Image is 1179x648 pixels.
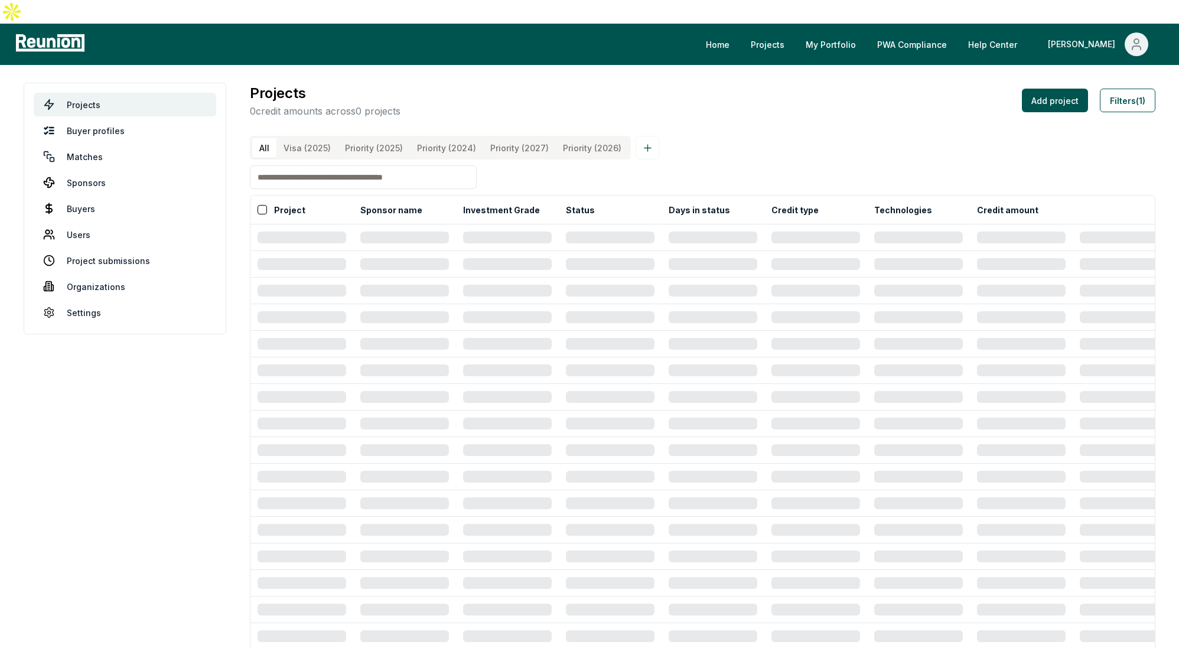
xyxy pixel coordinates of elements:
button: Days in status [666,198,732,222]
button: Credit type [769,198,821,222]
nav: Main [696,32,1167,56]
button: Visa (2025) [276,138,338,158]
a: Organizations [34,275,216,298]
button: All [252,138,276,158]
button: Technologies [872,198,934,222]
a: Sponsors [34,171,216,194]
button: Priority (2024) [410,138,483,158]
a: Project submissions [34,249,216,272]
button: Filters(1) [1100,89,1155,112]
button: Credit amount [975,198,1041,222]
a: Buyers [34,197,216,220]
button: Investment Grade [461,198,542,222]
button: Priority (2027) [483,138,556,158]
a: Help Center [959,32,1027,56]
button: Status [564,198,597,222]
a: PWA Compliance [868,32,956,56]
a: Matches [34,145,216,168]
button: Sponsor name [358,198,425,222]
button: Project [272,198,308,222]
a: Buyer profiles [34,119,216,142]
a: My Portfolio [796,32,865,56]
a: Projects [34,93,216,116]
a: Users [34,223,216,246]
h3: Projects [250,83,400,104]
button: Priority (2025) [338,138,410,158]
button: Add project [1022,89,1088,112]
button: [PERSON_NAME] [1038,32,1158,56]
a: Settings [34,301,216,324]
p: 0 credit amounts across 0 projects [250,104,400,118]
button: Priority (2026) [556,138,628,158]
div: [PERSON_NAME] [1048,32,1120,56]
a: Projects [741,32,794,56]
a: Home [696,32,739,56]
